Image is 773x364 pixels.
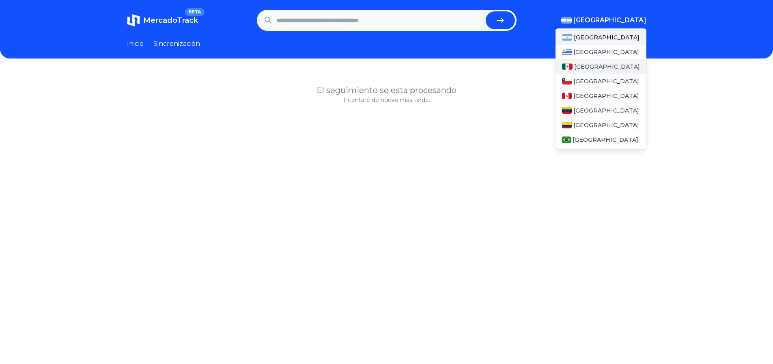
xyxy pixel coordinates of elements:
[562,34,573,41] img: Argentina
[556,45,646,59] a: Uruguay[GEOGRAPHIC_DATA]
[573,16,646,24] font: [GEOGRAPHIC_DATA]
[556,103,646,118] a: Venezuela[GEOGRAPHIC_DATA]
[556,118,646,132] a: Colombia[GEOGRAPHIC_DATA]
[561,15,646,25] button: [GEOGRAPHIC_DATA]
[574,63,640,70] font: [GEOGRAPHIC_DATA]
[143,16,198,25] font: MercadoTrack
[127,39,144,49] a: Inicio
[343,96,430,104] font: Intentaré de nuevo más tarde.
[562,122,572,128] img: Colombia
[556,74,646,89] a: Chile[GEOGRAPHIC_DATA]
[562,63,573,70] img: México
[127,40,144,48] font: Inicio
[573,136,638,143] font: [GEOGRAPHIC_DATA]
[188,9,201,15] font: BETA
[153,39,200,49] a: Sincronización
[573,92,639,100] font: [GEOGRAPHIC_DATA]
[562,93,572,99] img: Perú
[556,89,646,103] a: Perú[GEOGRAPHIC_DATA]
[562,107,572,114] img: Venezuela
[127,14,140,27] img: MercadoTrack
[573,107,639,114] font: [GEOGRAPHIC_DATA]
[573,78,639,85] font: [GEOGRAPHIC_DATA]
[317,85,456,95] font: El seguimiento se esta procesando
[556,30,646,45] a: Argentina[GEOGRAPHIC_DATA]
[127,14,198,27] a: MercadoTrackBETA
[562,136,571,143] img: Brasil
[562,49,572,55] img: Uruguay
[556,132,646,147] a: Brasil[GEOGRAPHIC_DATA]
[556,59,646,74] a: México[GEOGRAPHIC_DATA]
[574,34,640,41] font: [GEOGRAPHIC_DATA]
[562,78,572,84] img: Chile
[153,40,200,48] font: Sincronización
[573,121,639,129] font: [GEOGRAPHIC_DATA]
[573,48,639,56] font: [GEOGRAPHIC_DATA]
[561,17,572,24] img: Argentina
